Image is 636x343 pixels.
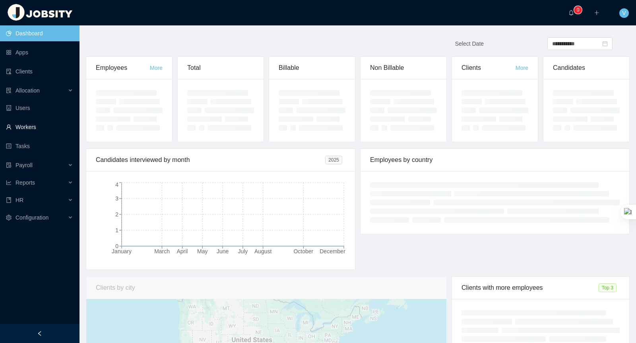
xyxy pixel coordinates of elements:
[574,6,582,14] sup: 0
[279,57,345,79] div: Billable
[6,119,73,135] a: icon: userWorkers
[568,10,574,15] i: icon: bell
[370,57,437,79] div: Non Billable
[96,149,325,171] div: Candidates interviewed by month
[325,156,342,164] span: 2025
[6,64,73,79] a: icon: auditClients
[6,25,73,41] a: icon: pie-chartDashboard
[6,88,12,93] i: icon: solution
[602,41,608,46] i: icon: calendar
[238,248,248,254] tspan: July
[16,179,35,186] span: Reports
[370,149,620,171] div: Employees by country
[16,162,33,168] span: Payroll
[6,100,73,116] a: icon: robotUsers
[599,283,617,292] span: Top 3
[16,197,23,203] span: HR
[16,87,40,94] span: Allocation
[6,162,12,168] i: icon: file-protect
[293,248,313,254] tspan: October
[150,65,163,71] a: More
[461,57,516,79] div: Clients
[6,44,73,60] a: icon: appstoreApps
[553,57,620,79] div: Candidates
[96,57,150,79] div: Employees
[197,248,207,254] tspan: May
[115,195,118,202] tspan: 3
[176,248,188,254] tspan: April
[115,227,118,233] tspan: 1
[320,248,345,254] tspan: December
[115,181,118,188] tspan: 4
[254,248,272,254] tspan: August
[187,57,254,79] div: Total
[217,248,229,254] tspan: June
[112,248,132,254] tspan: January
[16,214,48,221] span: Configuration
[6,180,12,185] i: icon: line-chart
[6,138,73,154] a: icon: profileTasks
[6,197,12,203] i: icon: book
[622,8,626,18] span: V
[115,211,118,218] tspan: 2
[461,277,599,299] div: Clients with more employees
[6,215,12,220] i: icon: setting
[154,248,170,254] tspan: March
[594,10,599,15] i: icon: plus
[455,40,484,47] span: Select Date
[516,65,528,71] a: More
[115,243,118,249] tspan: 0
